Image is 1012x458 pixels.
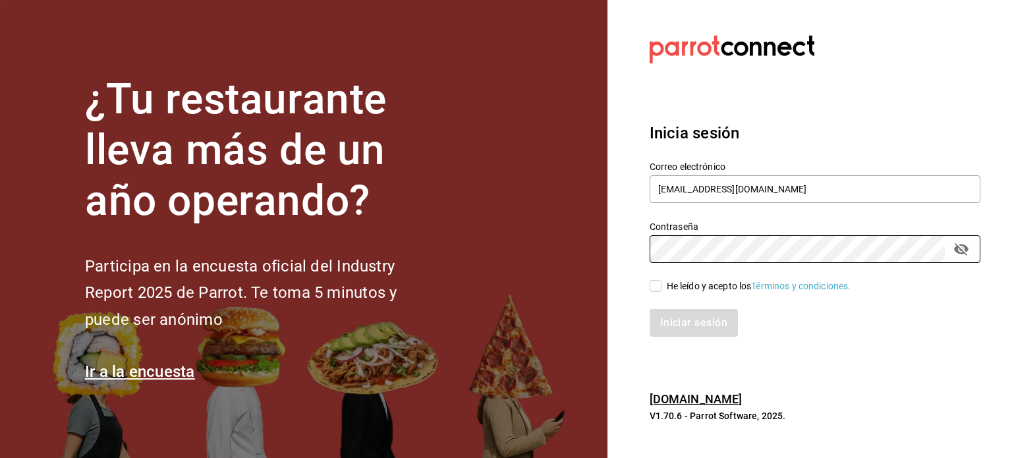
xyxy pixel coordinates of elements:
[650,409,980,422] p: V1.70.6 - Parrot Software, 2025.
[950,238,972,260] button: passwordField
[751,281,851,291] a: Términos y condiciones.
[650,222,980,231] label: Contraseña
[650,162,980,171] label: Correo electrónico
[667,279,851,293] div: He leído y acepto los
[85,362,195,381] a: Ir a la encuesta
[85,253,441,333] h2: Participa en la encuesta oficial del Industry Report 2025 de Parrot. Te toma 5 minutos y puede se...
[650,175,980,203] input: Ingresa tu correo electrónico
[650,121,980,145] h3: Inicia sesión
[85,74,441,226] h1: ¿Tu restaurante lleva más de un año operando?
[650,392,743,406] a: [DOMAIN_NAME]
